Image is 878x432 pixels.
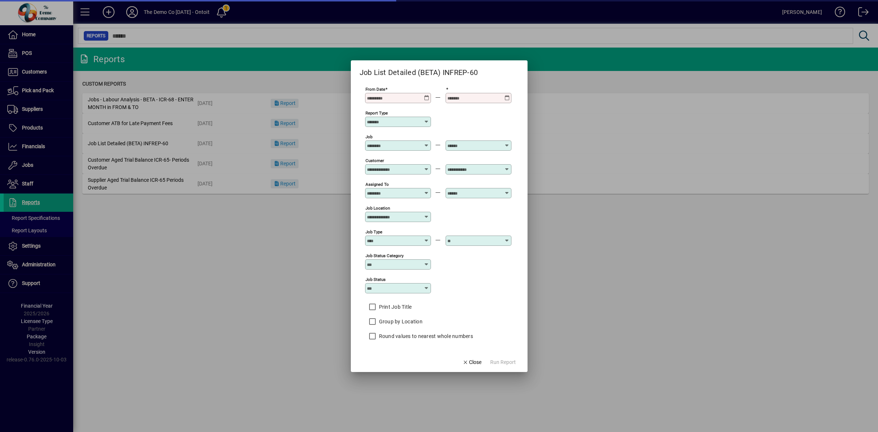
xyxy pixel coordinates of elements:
[462,358,481,366] span: Close
[351,60,487,78] h2: Job List Detailed (BETA) INFREP-60
[365,181,389,187] mat-label: Assigned To
[459,356,484,369] button: Close
[365,229,382,234] mat-label: Job Type
[365,277,386,282] mat-label: Job Status
[365,134,372,139] mat-label: Job
[378,333,473,340] label: Round values to nearest whole numbers
[365,205,390,210] mat-label: Job Location
[365,86,385,91] mat-label: From Date
[365,253,404,258] mat-label: Job Status Category
[365,158,384,163] mat-label: Customer
[378,303,412,311] label: Print Job Title
[365,110,388,115] mat-label: Report Type
[378,318,423,325] label: Group by Location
